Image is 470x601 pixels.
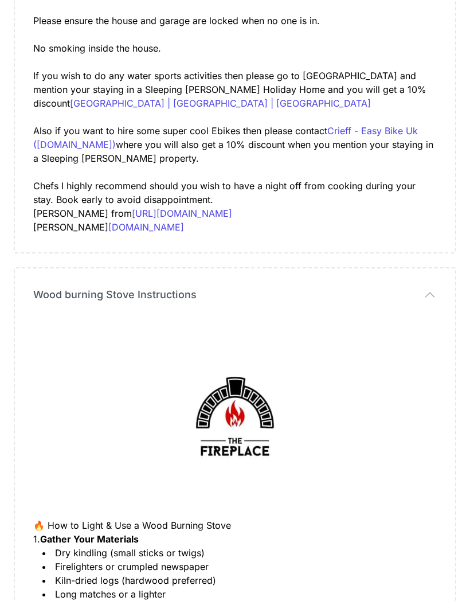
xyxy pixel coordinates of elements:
li: Kiln-dried logs (hardwood preferred) [42,573,437,587]
a: [GEOGRAPHIC_DATA] | [GEOGRAPHIC_DATA] | [GEOGRAPHIC_DATA] [70,97,371,109]
strong: Gather Your Materials [40,533,139,545]
a: Crieff - Easy Bike Uk ([DOMAIN_NAME]) [33,125,418,150]
div: 🔥 How to Light & Use a Wood Burning Stove [33,518,437,532]
span: Wood burning Stove Instructions [33,287,197,303]
img: x27bjm6lvo9a8768ctc3oonixzsp [149,330,321,502]
li: Long matches or a lighter [42,587,437,601]
button: Wood burning Stove Instructions [33,287,437,303]
li: Dry kindling (small sticks or twigs) [42,546,437,560]
div: 1. [33,532,437,546]
a: [DOMAIN_NAME] [108,221,184,233]
a: [URL][DOMAIN_NAME] [132,208,232,219]
li: Firelighters or crumpled newspaper [42,560,437,573]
